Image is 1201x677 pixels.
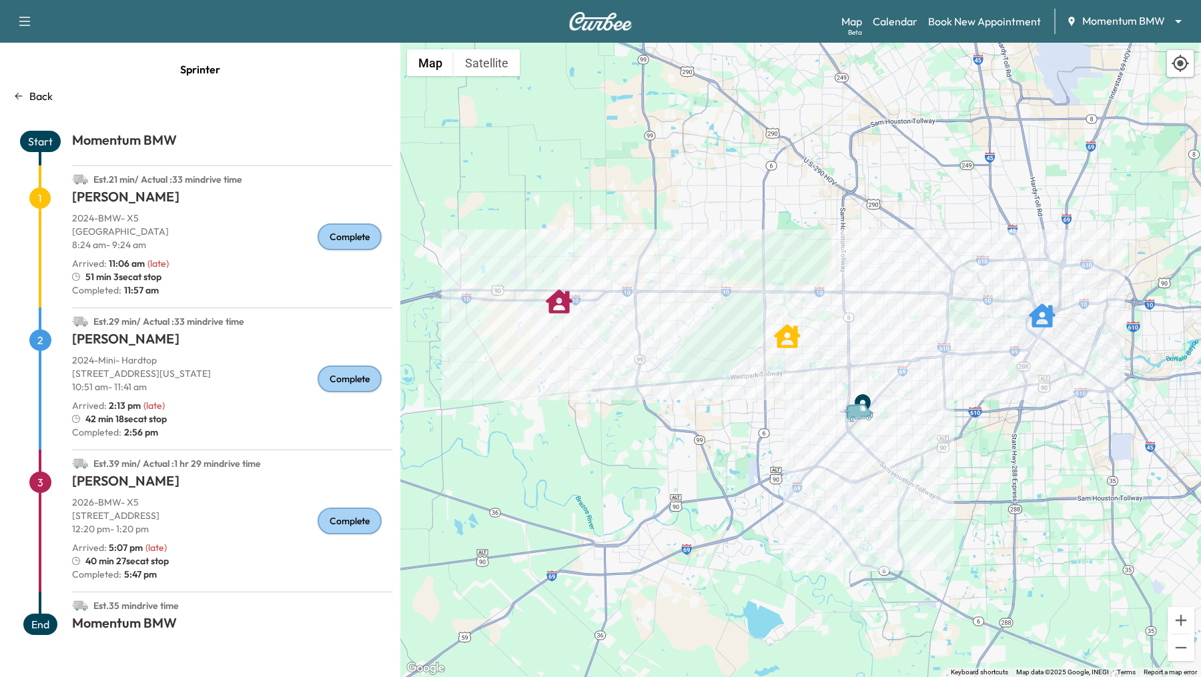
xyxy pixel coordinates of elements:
[147,257,169,269] span: ( late )
[318,223,382,250] div: Complete
[72,367,392,380] p: [STREET_ADDRESS][US_STATE]
[72,283,392,297] p: Completed:
[849,386,876,412] gmp-advanced-marker: End Point
[93,600,179,612] span: Est. 35 min drive time
[1168,634,1194,661] button: Zoom out
[72,131,392,155] h1: Momentum BMW
[1168,607,1194,634] button: Zoom in
[404,660,448,677] a: Open this area in Google Maps (opens a new window)
[93,458,261,470] span: Est. 39 min / Actual : 1 hr 29 min drive time
[1016,668,1109,676] span: Map data ©2025 Google, INEGI
[72,380,392,394] p: 10:51 am - 11:41 am
[873,13,917,29] a: Calendar
[23,614,57,635] span: End
[72,568,392,581] p: Completed:
[318,508,382,534] div: Complete
[109,257,145,269] span: 11:06 am
[72,354,392,367] p: 2024 - Mini - Hardtop
[848,27,862,37] div: Beta
[72,238,392,251] p: 8:24 am - 9:24 am
[29,88,53,104] p: Back
[72,211,392,225] p: 2024 - BMW - X5
[72,225,392,238] p: [GEOGRAPHIC_DATA]
[121,568,157,581] span: 5:47 pm
[72,522,392,536] p: 12:20 pm - 1:20 pm
[109,542,143,554] span: 5:07 pm
[1166,49,1194,77] div: Recenter map
[454,49,520,76] button: Show satellite imagery
[29,187,51,209] span: 1
[20,131,61,152] span: Start
[839,389,886,412] gmp-advanced-marker: Van
[93,173,242,185] span: Est. 21 min / Actual : 33 min drive time
[85,412,167,426] span: 42 min 18sec at stop
[546,281,572,308] gmp-advanced-marker: DEVANSHIK SINGH
[72,329,392,354] h1: [PERSON_NAME]
[1082,13,1165,29] span: Momentum BMW
[1144,668,1197,676] a: Report a map error
[143,400,165,412] span: ( late )
[1117,668,1136,676] a: Terms (opens in new tab)
[121,426,158,439] span: 2:56 pm
[29,329,51,351] span: 2
[72,426,392,439] p: Completed:
[109,400,141,412] span: 2:13 pm
[93,315,244,327] span: Est. 29 min / Actual : 33 min drive time
[121,283,159,297] span: 11:57 am
[72,187,392,211] h1: [PERSON_NAME]
[774,316,801,343] gmp-advanced-marker: Anita Kamdar
[72,472,392,496] h1: [PERSON_NAME]
[841,13,862,29] a: MapBeta
[29,472,51,493] span: 3
[145,542,167,554] span: ( late )
[404,660,448,677] img: Google
[1029,295,1056,322] gmp-advanced-marker: ANNETTE KNOTH
[72,541,143,554] p: Arrived :
[318,366,382,392] div: Complete
[72,509,392,522] p: [STREET_ADDRESS]
[407,49,454,76] button: Show street map
[85,554,169,568] span: 40 min 27sec at stop
[180,56,220,83] span: Sprinter
[951,668,1008,677] button: Keyboard shortcuts
[72,399,141,412] p: Arrived :
[568,12,633,31] img: Curbee Logo
[928,13,1041,29] a: Book New Appointment
[72,614,392,638] h1: Momentum BMW
[85,270,161,283] span: 51 min 3sec at stop
[72,496,392,509] p: 2026 - BMW - X5
[72,257,145,270] p: Arrived :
